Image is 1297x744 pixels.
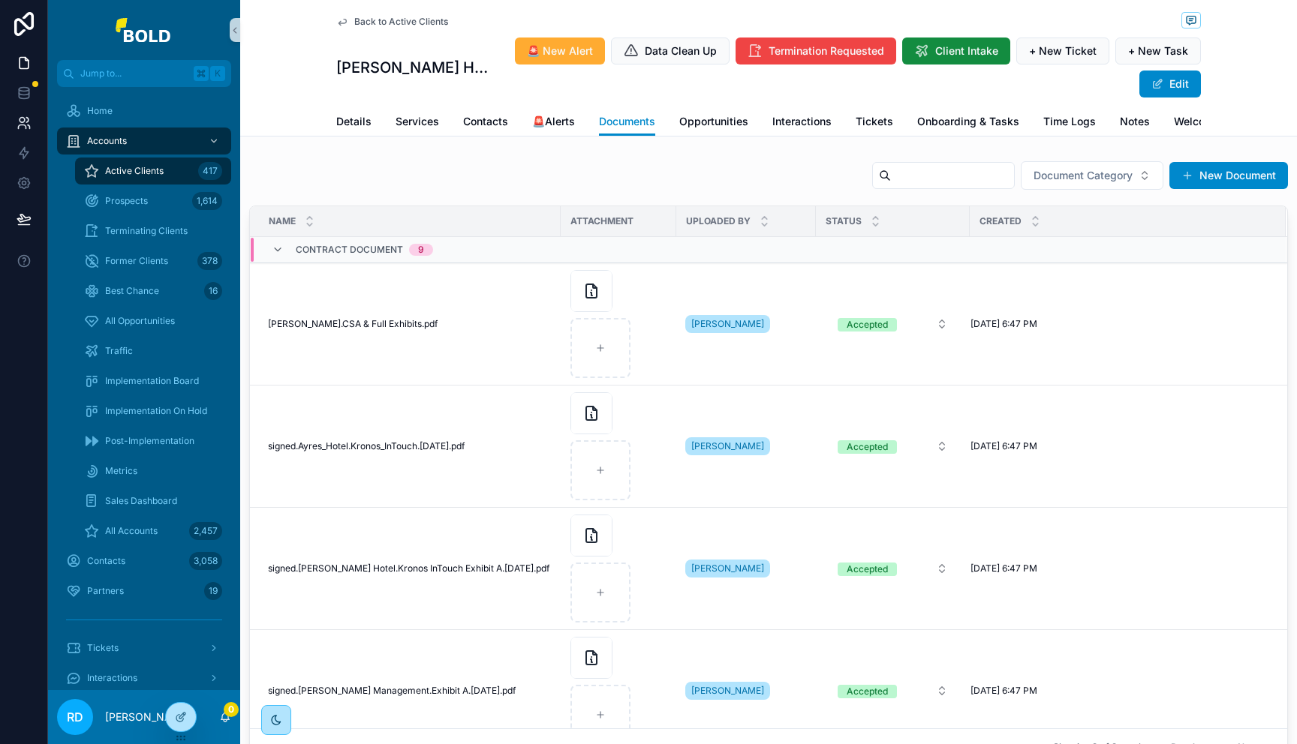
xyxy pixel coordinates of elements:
[769,43,884,58] span: Termination Requested
[87,105,113,117] span: Home
[67,708,83,726] span: RD
[685,315,770,333] a: [PERSON_NAME]
[189,552,222,570] div: 3,058
[212,67,224,79] span: K
[204,282,222,300] div: 16
[970,318,1268,330] a: [DATE] 6:47 PM
[685,434,807,458] a: [PERSON_NAME]
[336,57,495,78] h1: [PERSON_NAME] Hotels
[75,397,231,424] a: Implementation On Hold
[970,440,1268,452] a: [DATE] 6:47 PM
[772,114,832,129] span: Interactions
[463,108,508,138] a: Contacts
[1174,108,1220,138] a: Welcome
[105,285,159,297] span: Best Chance
[268,685,516,697] span: signed.[PERSON_NAME] Management.Exhibit A.[DATE].pdf
[57,634,231,661] a: Tickets
[970,318,1037,330] span: [DATE] 6:47 PM
[1128,43,1188,58] span: + New Task
[57,97,231,124] a: Home
[75,457,231,484] a: Metrics
[75,517,231,544] a: All Accounts2,457
[87,135,127,147] span: Accounts
[935,43,998,58] span: Client Intake
[599,108,655,136] a: Documents
[856,114,893,129] span: Tickets
[396,114,439,129] span: Services
[1115,37,1201,64] button: + New Task
[772,108,832,138] a: Interactions
[336,108,372,138] a: Details
[268,685,552,697] a: signed.[PERSON_NAME] Management.Exhibit A.[DATE].pdf
[268,318,552,330] a: [PERSON_NAME].CSA & Full Exhibits.pdf
[75,187,231,214] a: Prospects1,614
[268,562,552,574] a: signed.[PERSON_NAME] Hotel.Kronos InTouch Exhibit A.[DATE].pdf
[679,114,748,129] span: Opportunities
[685,679,807,703] a: [PERSON_NAME]
[611,37,730,64] button: Data Clean Up
[105,375,199,387] span: Implementation Board
[105,525,158,537] span: All Accounts
[970,685,1268,697] a: [DATE] 6:47 PM
[1139,70,1201,97] button: Edit
[75,487,231,514] a: Sales Dashboard
[57,547,231,574] a: Contacts3,058
[418,244,424,256] div: 9
[532,114,575,129] span: 🚨Alerts
[197,252,222,270] div: 378
[570,215,633,227] span: Attachment
[296,244,403,256] span: Contract Document
[105,255,168,267] span: Former Clients
[87,555,125,567] span: Contacts
[87,672,137,684] span: Interactions
[268,562,549,574] span: signed.[PERSON_NAME] Hotel.Kronos InTouch Exhibit A.[DATE].pdf
[691,440,764,452] span: [PERSON_NAME]
[75,277,231,304] a: Best Chance16
[268,318,438,330] span: [PERSON_NAME].CSA & Full Exhibits.pdf
[686,215,751,227] span: Uploaded By
[57,577,231,604] a: Partners19
[685,556,807,580] a: [PERSON_NAME]
[599,114,655,129] span: Documents
[105,709,191,724] p: [PERSON_NAME]
[204,582,222,600] div: 19
[1029,43,1097,58] span: + New Ticket
[336,114,372,129] span: Details
[75,427,231,454] a: Post-Implementation
[87,642,119,654] span: Tickets
[826,677,960,704] button: Select Button
[847,440,888,454] div: Accepted
[980,215,1022,227] span: Created
[825,554,961,583] a: Select Button
[116,18,173,42] img: App logo
[527,43,593,58] span: 🚨 New Alert
[1016,37,1109,64] button: + New Ticket
[105,435,194,447] span: Post-Implementation
[685,437,770,455] a: [PERSON_NAME]
[1043,114,1096,129] span: Time Logs
[691,685,764,697] span: [PERSON_NAME]
[736,37,896,64] button: Termination Requested
[75,307,231,334] a: All Opportunities
[825,676,961,705] a: Select Button
[970,440,1037,452] span: [DATE] 6:47 PM
[57,60,231,87] button: Jump to...K
[826,310,960,337] button: Select Button
[105,345,133,357] span: Traffic
[75,247,231,274] a: Former Clients378
[105,225,188,237] span: Terminating Clients
[105,495,177,507] span: Sales Dashboard
[105,165,164,177] span: Active Clients
[105,405,207,417] span: Implementation On Hold
[463,114,508,129] span: Contacts
[224,702,239,717] span: 0
[1021,161,1163,190] button: Select Button
[847,318,888,331] div: Accepted
[826,555,960,582] button: Select Button
[57,664,231,691] a: Interactions
[1120,114,1150,129] span: Notes
[80,67,188,79] span: Jump to...
[354,16,448,28] span: Back to Active Clients
[970,562,1037,574] span: [DATE] 6:47 PM
[1043,108,1096,138] a: Time Logs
